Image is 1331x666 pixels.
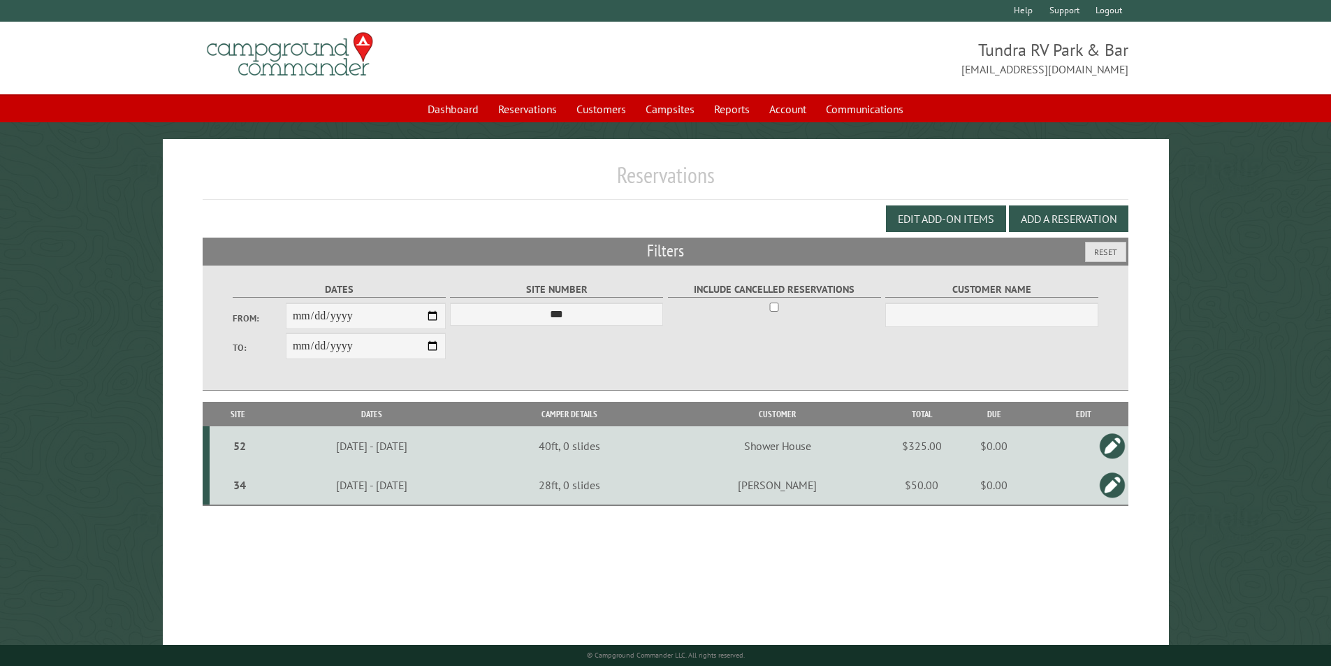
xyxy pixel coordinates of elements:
[477,402,661,426] th: Camper Details
[661,426,894,465] td: Shower House
[661,402,894,426] th: Customer
[215,478,264,492] div: 34
[477,465,661,505] td: 28ft, 0 slides
[233,282,446,298] label: Dates
[668,282,881,298] label: Include Cancelled Reservations
[203,27,377,82] img: Campground Commander
[706,96,758,122] a: Reports
[950,402,1038,426] th: Due
[886,205,1006,232] button: Edit Add-on Items
[894,465,950,505] td: $50.00
[661,465,894,505] td: [PERSON_NAME]
[1009,205,1128,232] button: Add a Reservation
[1038,402,1128,426] th: Edit
[203,238,1129,264] h2: Filters
[761,96,815,122] a: Account
[885,282,1098,298] label: Customer Name
[950,426,1038,465] td: $0.00
[268,478,475,492] div: [DATE] - [DATE]
[894,426,950,465] td: $325.00
[894,402,950,426] th: Total
[490,96,565,122] a: Reservations
[215,439,264,453] div: 52
[1085,242,1126,262] button: Reset
[203,161,1129,200] h1: Reservations
[233,312,286,325] label: From:
[950,465,1038,505] td: $0.00
[587,651,745,660] small: © Campground Commander LLC. All rights reserved.
[210,402,266,426] th: Site
[817,96,912,122] a: Communications
[419,96,487,122] a: Dashboard
[233,341,286,354] label: To:
[637,96,703,122] a: Campsites
[666,38,1129,78] span: Tundra RV Park & Bar [EMAIL_ADDRESS][DOMAIN_NAME]
[450,282,663,298] label: Site Number
[477,426,661,465] td: 40ft, 0 slides
[268,439,475,453] div: [DATE] - [DATE]
[266,402,477,426] th: Dates
[568,96,634,122] a: Customers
